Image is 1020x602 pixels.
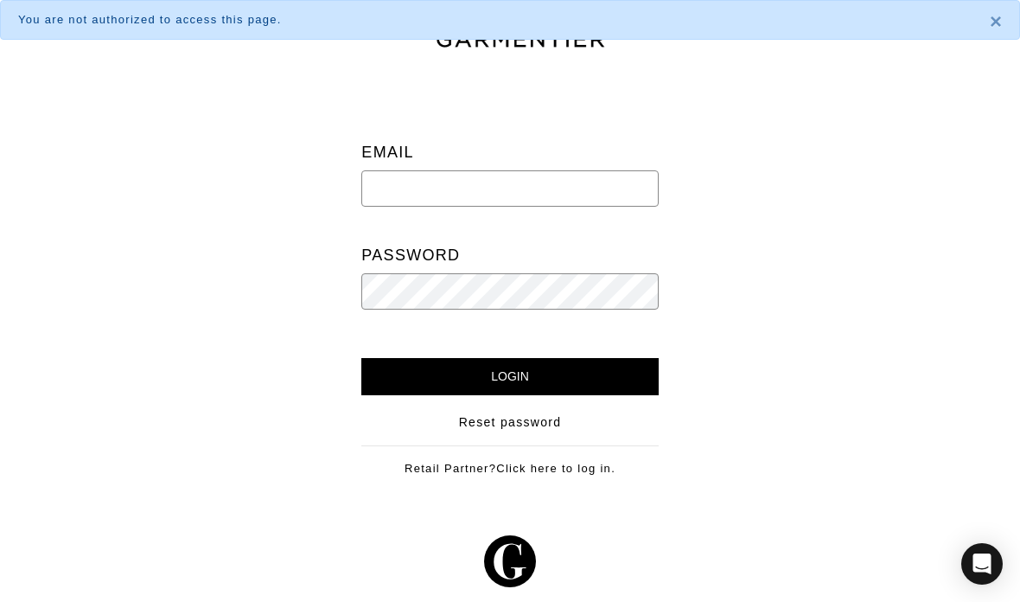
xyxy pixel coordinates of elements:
[990,10,1002,33] span: ×
[361,135,414,170] label: Email
[361,238,460,273] label: Password
[361,445,658,477] div: Retail Partner?
[18,11,964,29] div: You are not authorized to access this page.
[459,413,562,432] a: Reset password
[961,543,1003,585] div: Open Intercom Messenger
[361,358,658,395] input: Login
[484,535,536,587] img: g-602364139e5867ba59c769ce4266a9601a3871a1516a6a4c3533f4bc45e69684.svg
[496,462,615,475] a: Click here to log in.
